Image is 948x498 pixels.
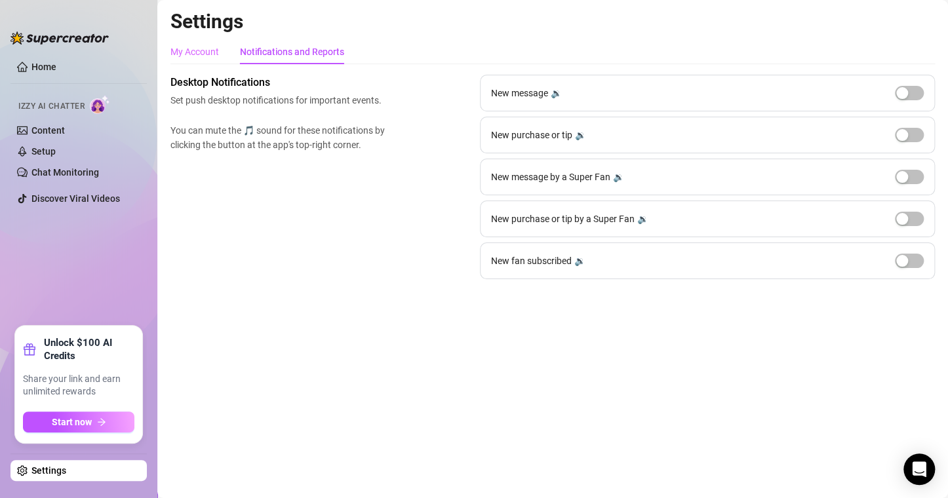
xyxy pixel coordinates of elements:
a: Discover Viral Videos [31,193,120,204]
span: Set push desktop notifications for important events. [170,93,391,107]
div: 🔉 [613,170,624,184]
span: New message [491,86,548,100]
span: gift [23,343,36,356]
h2: Settings [170,9,935,34]
a: Chat Monitoring [31,167,99,178]
span: New fan subscribed [491,254,572,268]
a: Setup [31,146,56,157]
div: 🔉 [575,128,586,142]
div: My Account [170,45,219,59]
span: New message by a Super Fan [491,170,610,184]
img: AI Chatter [90,95,110,114]
span: arrow-right [97,417,106,427]
span: Share your link and earn unlimited rewards [23,373,134,398]
a: Settings [31,465,66,476]
a: Home [31,62,56,72]
div: 🔉 [574,254,585,268]
span: New purchase or tip [491,128,572,142]
span: New purchase or tip by a Super Fan [491,212,635,226]
span: Start now [52,417,92,427]
a: Content [31,125,65,136]
img: logo-BBDzfeDw.svg [10,31,109,45]
span: You can mute the 🎵 sound for these notifications by clicking the button at the app's top-right co... [170,123,391,152]
div: 🔉 [637,212,648,226]
div: Notifications and Reports [240,45,344,59]
div: Open Intercom Messenger [903,453,935,485]
strong: Unlock $100 AI Credits [44,336,134,362]
button: Start nowarrow-right [23,412,134,432]
span: Desktop Notifications [170,75,391,90]
span: Izzy AI Chatter [18,100,85,113]
div: 🔉 [551,86,562,100]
